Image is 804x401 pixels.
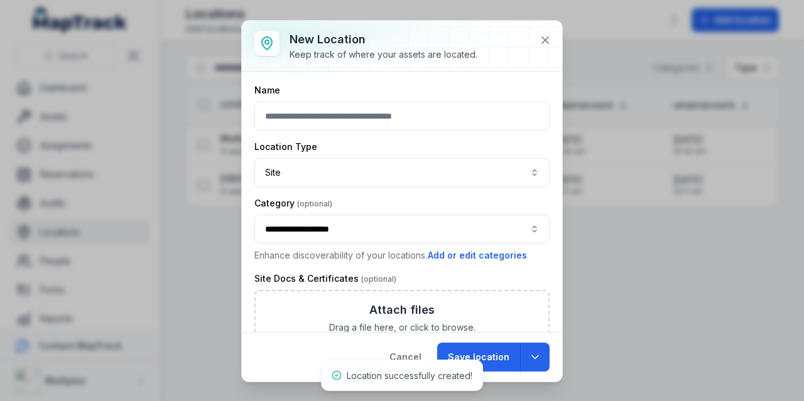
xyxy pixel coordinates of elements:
h3: Attach files [369,301,435,319]
p: Enhance discoverability of your locations. [254,249,550,262]
span: Location successfully created! [347,370,472,381]
label: Location Type [254,141,317,153]
label: Name [254,84,280,97]
label: Category [254,197,332,210]
h3: New location [290,31,477,48]
button: Add or edit categories [427,249,528,262]
button: Cancel [379,343,432,372]
label: Site Docs & Certificates [254,272,396,285]
button: Save location [437,343,520,372]
button: Site [254,158,550,187]
div: Keep track of where your assets are located. [290,48,477,61]
span: Drag a file here, or click to browse. [329,321,475,334]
